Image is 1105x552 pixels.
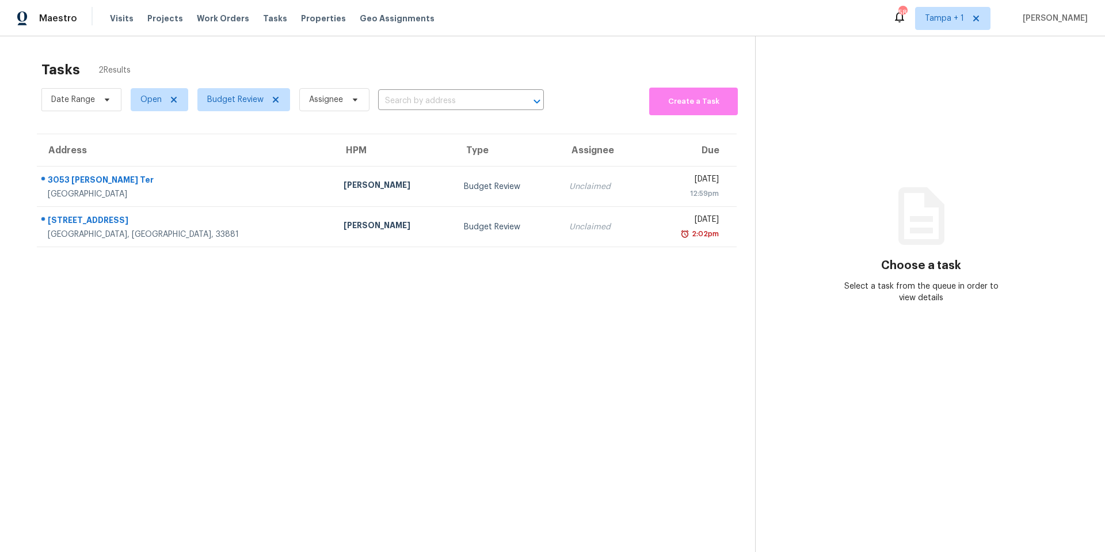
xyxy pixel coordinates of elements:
th: Address [37,134,334,167]
div: [DATE] [653,173,719,188]
div: 3053 [PERSON_NAME] Ter [48,174,325,188]
span: Create a Task [655,95,732,108]
span: Open [140,94,162,105]
span: Tampa + 1 [925,13,964,24]
th: HPM [334,134,455,167]
span: Maestro [39,13,77,24]
div: 2:02pm [689,228,719,240]
div: [GEOGRAPHIC_DATA] [48,188,325,200]
div: [PERSON_NAME] [344,179,445,194]
button: Create a Task [649,88,738,115]
button: Open [529,93,545,109]
th: Due [644,134,737,167]
span: Date Range [51,94,95,105]
span: Budget Review [207,94,264,105]
span: Tasks [263,14,287,22]
h2: Tasks [41,64,80,75]
div: 12:59pm [653,188,719,199]
span: [PERSON_NAME] [1018,13,1088,24]
div: Budget Review [464,181,551,192]
span: Visits [110,13,134,24]
span: Work Orders [197,13,249,24]
span: 2 Results [98,65,131,76]
div: [GEOGRAPHIC_DATA], [GEOGRAPHIC_DATA], 33881 [48,229,325,240]
span: Projects [147,13,183,24]
img: Overdue Alarm Icon [680,228,689,240]
th: Assignee [560,134,645,167]
h3: Choose a task [881,260,961,271]
div: Budget Review [464,221,551,233]
div: Select a task from the queue in order to view details [839,281,1004,304]
div: [STREET_ADDRESS] [48,214,325,229]
div: [PERSON_NAME] [344,220,445,234]
th: Type [455,134,560,167]
span: Assignee [309,94,343,105]
div: 58 [898,7,906,18]
div: [DATE] [653,214,719,228]
div: Unclaimed [569,181,635,192]
input: Search by address [378,92,512,110]
span: Properties [301,13,346,24]
div: Unclaimed [569,221,635,233]
span: Geo Assignments [360,13,435,24]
